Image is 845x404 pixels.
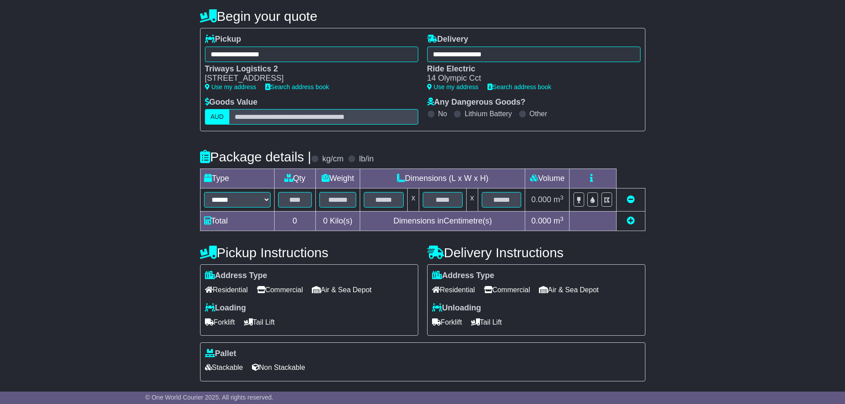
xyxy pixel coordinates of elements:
[408,188,419,212] td: x
[427,245,645,260] h4: Delivery Instructions
[200,9,645,24] h4: Begin your quote
[200,149,311,164] h4: Package details |
[525,169,570,188] td: Volume
[205,74,409,83] div: [STREET_ADDRESS]
[427,35,468,44] label: Delivery
[205,271,267,281] label: Address Type
[323,216,327,225] span: 0
[560,194,564,201] sup: 3
[205,315,235,329] span: Forklift
[200,245,418,260] h4: Pickup Instructions
[554,216,564,225] span: m
[200,169,274,188] td: Type
[554,195,564,204] span: m
[205,361,243,374] span: Stackable
[205,349,236,359] label: Pallet
[145,394,274,401] span: © One World Courier 2025. All rights reserved.
[200,212,274,231] td: Total
[244,315,275,329] span: Tail Lift
[359,154,373,164] label: lb/in
[315,212,360,231] td: Kilo(s)
[531,195,551,204] span: 0.000
[205,35,241,44] label: Pickup
[531,216,551,225] span: 0.000
[427,98,526,107] label: Any Dangerous Goods?
[360,169,525,188] td: Dimensions (L x W x H)
[427,83,479,90] a: Use my address
[274,169,315,188] td: Qty
[205,64,409,74] div: Triways Logistics 2
[205,109,230,125] label: AUD
[432,315,462,329] span: Forklift
[627,216,635,225] a: Add new item
[205,98,258,107] label: Goods Value
[322,154,343,164] label: kg/cm
[252,361,305,374] span: Non Stackable
[312,283,372,297] span: Air & Sea Depot
[257,283,303,297] span: Commercial
[265,83,329,90] a: Search address book
[530,110,547,118] label: Other
[205,83,256,90] a: Use my address
[432,303,481,313] label: Unloading
[205,283,248,297] span: Residential
[471,315,502,329] span: Tail Lift
[438,110,447,118] label: No
[432,271,495,281] label: Address Type
[274,212,315,231] td: 0
[432,283,475,297] span: Residential
[484,283,530,297] span: Commercial
[487,83,551,90] a: Search address book
[427,64,632,74] div: Ride Electric
[360,212,525,231] td: Dimensions in Centimetre(s)
[627,195,635,204] a: Remove this item
[464,110,512,118] label: Lithium Battery
[539,283,599,297] span: Air & Sea Depot
[427,74,632,83] div: 14 Olympic Cct
[560,216,564,222] sup: 3
[466,188,478,212] td: x
[315,169,360,188] td: Weight
[205,303,246,313] label: Loading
